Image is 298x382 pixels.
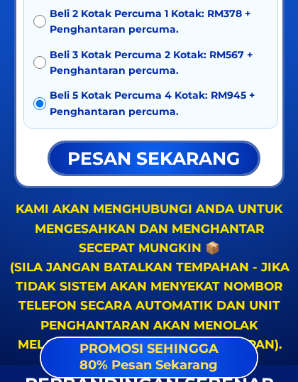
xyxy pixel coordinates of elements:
span: Beli 5 Kotak Percuma 4 Kotak: RM945 + Penghantaran percuma. [50,87,268,119]
p: pesan sekarang [50,143,258,174]
span: PROMOSI SEHINGGA 80% Pesan Sekarang [79,341,219,373]
div: KAMI AKAN MENGHUBUNGI ANDA UNTUK MENGESAHKAN DAN MENGHANTAR SECEPAT MUNGKIN 📦 (SILA JANGAN BATALK... [9,200,290,354]
span: Beli 2 Kotak Percuma 1 Kotak: RM378 + Penghantaran percuma. [50,6,268,38]
span: Beli 3 Kotak Percuma 2 Kotak: RM567 + Penghantaran percuma. [50,47,268,79]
